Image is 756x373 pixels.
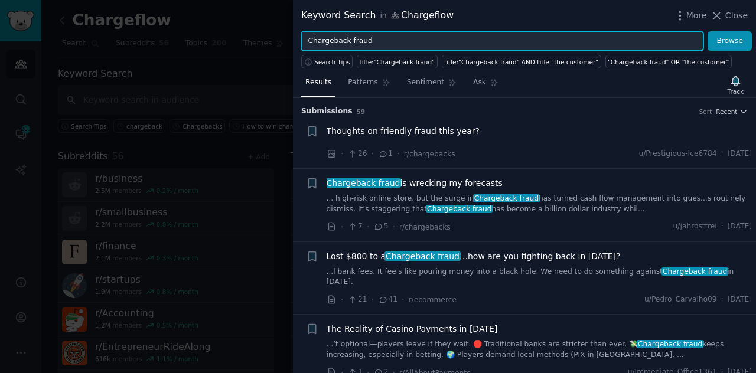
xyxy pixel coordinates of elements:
[399,223,451,231] span: r/chargebacks
[708,31,752,51] button: Browse
[644,295,717,305] span: u/Pedro_Carvalho09
[327,250,621,263] a: Lost $800 to aChargeback fraud…how are you fighting back in [DATE]?
[344,73,394,97] a: Patterns
[341,293,343,306] span: ·
[327,339,752,360] a: ...’t optional—players leave if they wait. 🛑 Traditional banks are stricter than ever. 💸Chargebac...
[673,221,717,232] span: u/jahrostfrei
[728,149,752,159] span: [DATE]
[347,221,362,232] span: 7
[380,11,386,21] span: in
[393,221,395,233] span: ·
[301,106,353,117] span: Submission s
[378,149,393,159] span: 1
[403,73,461,97] a: Sentiment
[347,149,367,159] span: 26
[716,107,748,116] button: Recent
[473,194,540,202] span: Chargeback fraud
[301,73,335,97] a: Results
[716,107,737,116] span: Recent
[638,149,716,159] span: u/Prestigious-Ice6784
[721,295,724,305] span: ·
[724,73,748,97] button: Track
[426,205,493,213] span: Chargeback fraud
[367,221,369,233] span: ·
[327,267,752,287] a: ...l bank fees. It feels like pouring money into a black hole. We need to do something againstCha...
[711,9,748,22] button: Close
[384,251,460,261] span: Chargeback fraud
[608,58,729,66] div: "Chargeback fraud" OR "the customer"
[327,250,621,263] span: Lost $800 to a …how are you fighting back in [DATE]?
[661,267,728,276] span: Chargeback fraud
[407,77,444,88] span: Sentiment
[372,148,374,160] span: ·
[341,148,343,160] span: ·
[404,150,455,158] span: r/chargebacks
[397,148,399,160] span: ·
[301,31,703,51] input: Try a keyword related to your business
[378,295,397,305] span: 41
[357,108,366,115] span: 59
[442,55,601,68] a: title:"Chargeback fraud" AND title:"the customer"
[360,58,435,66] div: title:"Chargeback fraud"
[305,77,331,88] span: Results
[341,221,343,233] span: ·
[409,296,457,304] span: r/ecommerce
[728,221,752,232] span: [DATE]
[444,58,598,66] div: title:"Chargeback fraud" AND title:"the customer"
[686,9,707,22] span: More
[325,178,401,188] span: Chargeback fraud
[469,73,503,97] a: Ask
[327,177,503,189] span: is wrecking my forecasts
[348,77,377,88] span: Patterns
[327,194,752,214] a: ... high-risk online store, but the surge inChargeback fraudhas turned cash flow management into ...
[402,293,404,306] span: ·
[637,340,703,348] span: Chargeback fraud
[357,55,437,68] a: title:"Chargeback fraud"
[473,77,486,88] span: Ask
[674,9,707,22] button: More
[301,55,353,68] button: Search Tips
[327,177,503,189] a: Chargeback fraudis wrecking my forecasts
[327,323,498,335] a: The Reality of Casino Payments in [DATE]
[347,295,367,305] span: 21
[605,55,732,68] a: "Chargeback fraud" OR "the customer"
[728,295,752,305] span: [DATE]
[699,107,712,116] div: Sort
[721,149,724,159] span: ·
[372,293,374,306] span: ·
[725,9,748,22] span: Close
[327,125,480,138] a: Thoughts on friendly fraud this year?
[314,58,350,66] span: Search Tips
[373,221,388,232] span: 5
[301,8,454,23] div: Keyword Search Chargeflow
[728,87,744,96] div: Track
[721,221,724,232] span: ·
